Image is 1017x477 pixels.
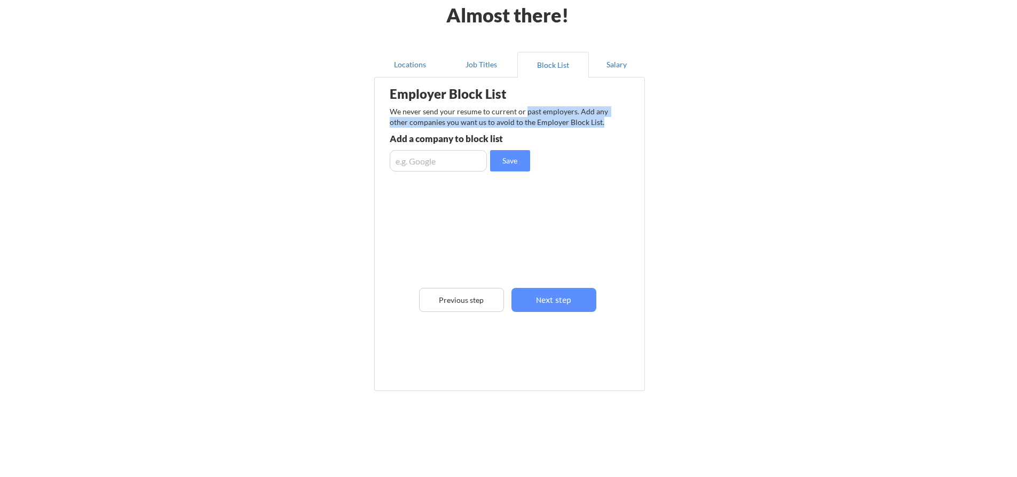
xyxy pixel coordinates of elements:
button: Previous step [419,288,504,312]
div: Add a company to block list [390,134,546,143]
div: We never send your resume to current or past employers. Add any other companies you want us to av... [390,106,614,127]
div: Almost there! [433,5,582,25]
button: Next step [511,288,596,312]
button: Salary [589,52,645,77]
input: e.g. Google [390,150,487,171]
div: Employer Block List [390,88,557,100]
button: Locations [374,52,446,77]
button: Block List [517,52,589,77]
button: Save [490,150,530,171]
button: Job Titles [446,52,517,77]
